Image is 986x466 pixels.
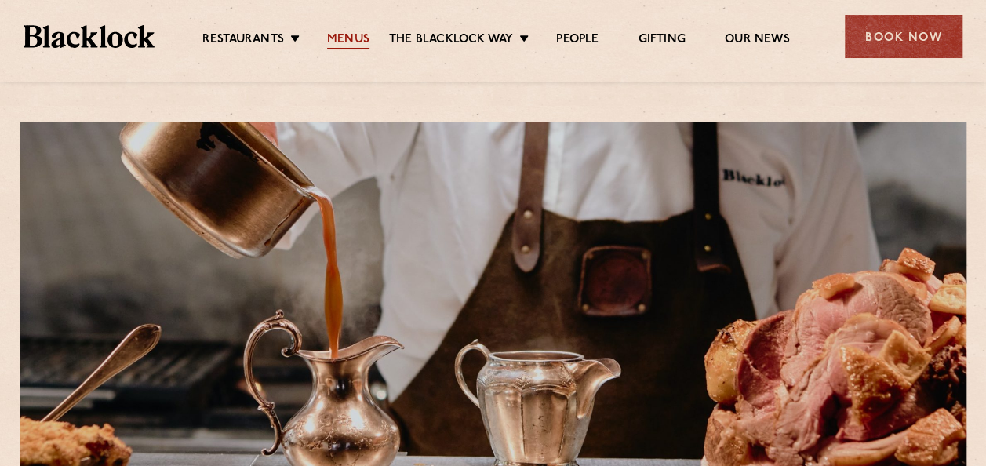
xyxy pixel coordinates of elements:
[725,32,790,49] a: Our News
[638,32,685,49] a: Gifting
[556,32,599,49] a: People
[202,32,284,49] a: Restaurants
[845,15,962,58] div: Book Now
[24,25,155,47] img: BL_Textured_Logo-footer-cropped.svg
[327,32,369,49] a: Menus
[389,32,513,49] a: The Blacklock Way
